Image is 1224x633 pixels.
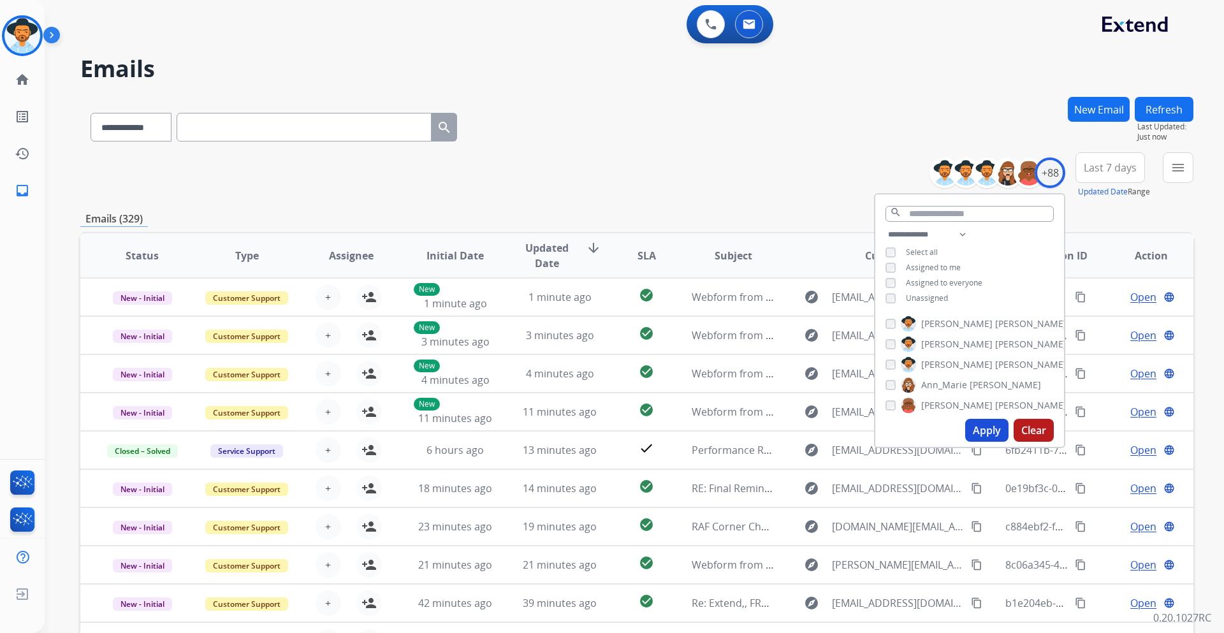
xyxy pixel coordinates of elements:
span: Select all [906,247,938,258]
span: [PERSON_NAME] [995,317,1067,330]
mat-icon: content_copy [1075,368,1086,379]
mat-icon: person_add [361,328,377,343]
p: New [414,360,440,372]
span: Open [1130,595,1156,611]
img: avatar [4,18,40,54]
p: 0.20.1027RC [1153,610,1211,625]
mat-icon: content_copy [1075,597,1086,609]
span: [EMAIL_ADDRESS][DOMAIN_NAME] [832,328,963,343]
span: + [325,328,331,343]
mat-icon: check_circle [639,326,654,341]
span: Customer Support [205,368,288,381]
mat-icon: check [639,440,654,456]
span: Open [1130,366,1156,381]
mat-icon: person_add [361,366,377,381]
span: 11 minutes ago [418,411,492,425]
span: New - Initial [113,483,172,496]
mat-icon: explore [804,595,819,611]
div: +88 [1035,157,1065,188]
mat-icon: person_add [361,481,377,496]
span: Status [126,248,159,263]
span: 21 minutes ago [523,558,597,572]
button: + [316,284,341,310]
span: Updated Date [518,240,576,271]
mat-icon: content_copy [971,559,982,571]
span: + [325,289,331,305]
mat-icon: check_circle [639,555,654,571]
span: [PERSON_NAME] [921,317,993,330]
span: + [325,404,331,419]
span: 13 minutes ago [523,443,597,457]
mat-icon: content_copy [1075,521,1086,532]
mat-icon: check_circle [639,287,654,303]
span: [PERSON_NAME] [995,338,1067,351]
button: + [316,476,341,501]
span: Open [1130,442,1156,458]
span: [PERSON_NAME] [921,399,993,412]
mat-icon: language [1163,559,1175,571]
button: Last 7 days [1075,152,1145,183]
span: Assignee [329,248,374,263]
mat-icon: explore [804,328,819,343]
span: Performance Report for Extend reported on [DATE] [692,443,938,457]
span: Customer Support [205,521,288,534]
span: 21 minutes ago [418,558,492,572]
span: 0e19bf3c-0110-4f09-b539-db7844cf82ed [1005,481,1196,495]
span: [PERSON_NAME][EMAIL_ADDRESS][DOMAIN_NAME] [832,557,963,572]
span: 3 minutes ago [526,328,594,342]
span: New - Initial [113,291,172,305]
span: Last Updated: [1137,122,1193,132]
mat-icon: content_copy [1075,483,1086,494]
span: Open [1130,519,1156,534]
mat-icon: check_circle [639,517,654,532]
mat-icon: check_circle [639,364,654,379]
span: + [325,519,331,534]
span: 23 minutes ago [418,520,492,534]
mat-icon: language [1163,406,1175,418]
h2: Emails [80,56,1193,82]
button: + [316,590,341,616]
p: Emails (329) [80,211,148,227]
mat-icon: person_add [361,442,377,458]
mat-icon: content_copy [1075,444,1086,456]
span: Assigned to me [906,262,961,273]
mat-icon: language [1163,291,1175,303]
span: 4 minutes ago [421,373,490,387]
span: [EMAIL_ADDRESS][DOMAIN_NAME] [832,595,963,611]
span: 6fb2411b-7e01-42ec-bf33-43875c26c782 [1005,443,1197,457]
span: [EMAIL_ADDRESS][DOMAIN_NAME] [832,442,963,458]
span: Webform from [EMAIL_ADDRESS][DOMAIN_NAME] on [DATE] [692,328,980,342]
span: c884ebf2-f447-4bba-a93b-6958fc9b9d0e [1005,520,1197,534]
span: Open [1130,557,1156,572]
mat-icon: check_circle [639,479,654,494]
mat-icon: home [15,72,30,87]
mat-icon: person_add [361,595,377,611]
span: New - Initial [113,597,172,611]
mat-icon: inbox [15,183,30,198]
mat-icon: arrow_downward [586,240,601,256]
mat-icon: explore [804,519,819,534]
span: Customer [865,248,915,263]
button: + [316,552,341,578]
mat-icon: language [1163,597,1175,609]
mat-icon: explore [804,481,819,496]
span: + [325,481,331,496]
span: RE: Final Reminder! Send in your product to proceed with your claim [692,481,1019,495]
mat-icon: content_copy [971,444,982,456]
span: Assigned to everyone [906,277,982,288]
button: + [316,437,341,463]
span: 19 minutes ago [523,520,597,534]
span: Customer Support [205,291,288,305]
button: New Email [1068,97,1130,122]
mat-icon: content_copy [1075,406,1086,418]
mat-icon: person_add [361,557,377,572]
mat-icon: language [1163,444,1175,456]
span: Customer Support [205,483,288,496]
mat-icon: list_alt [15,109,30,124]
mat-icon: content_copy [971,597,982,609]
button: + [316,514,341,539]
span: Open [1130,328,1156,343]
span: Open [1130,404,1156,419]
button: + [316,361,341,386]
span: New - Initial [113,330,172,343]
